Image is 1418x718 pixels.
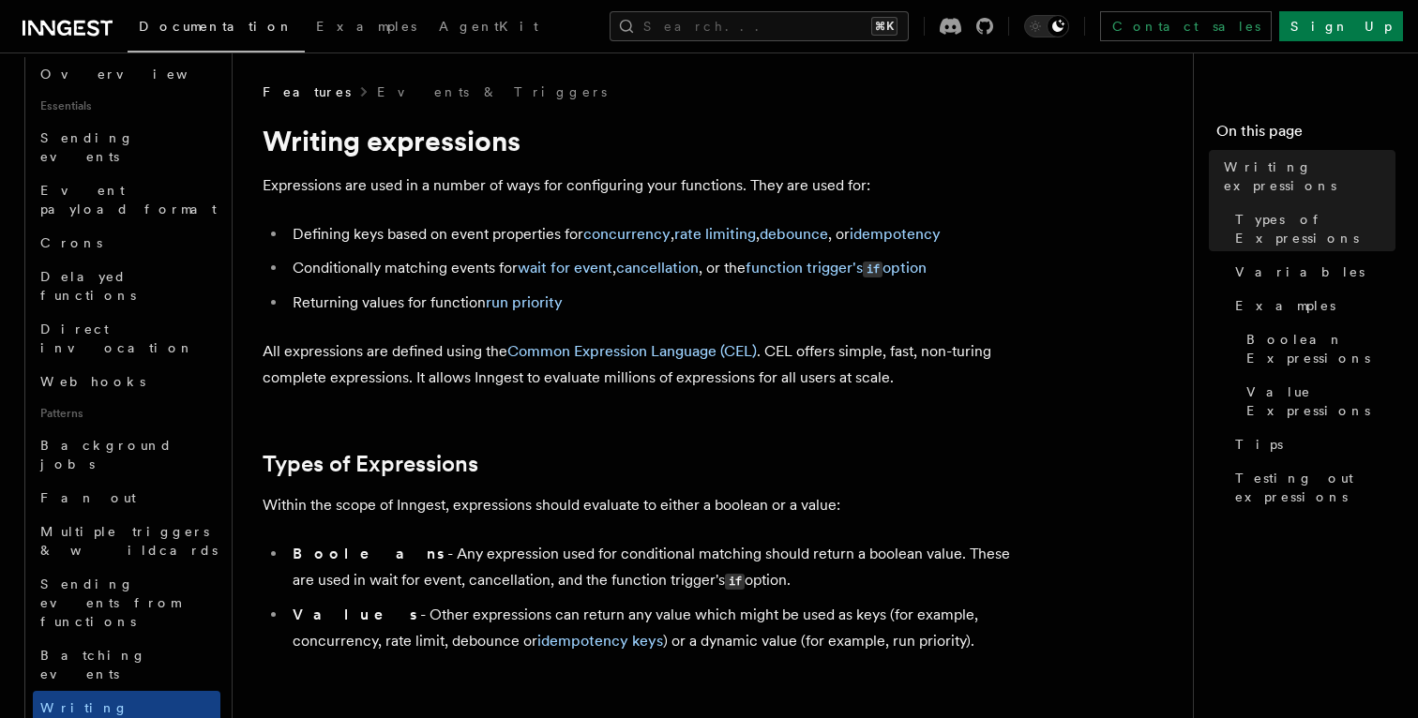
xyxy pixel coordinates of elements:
[33,173,220,226] a: Event payload format
[263,338,1013,391] p: All expressions are defined using the . CEL offers simple, fast, non-turing complete expressions....
[610,11,909,41] button: Search...⌘K
[1235,210,1395,247] span: Types of Expressions
[760,225,828,243] a: debounce
[1279,11,1403,41] a: Sign Up
[1235,469,1395,506] span: Testing out expressions
[674,225,756,243] a: rate limiting
[1228,427,1395,461] a: Tips
[287,255,1013,282] li: Conditionally matching events for , , or the
[33,398,220,428] span: Patterns
[33,312,220,365] a: Direct invocation
[293,545,447,562] strong: Booleans
[33,121,220,173] a: Sending events
[1024,15,1069,37] button: Toggle dark mode
[746,259,927,277] a: function trigger'sifoption
[33,91,220,121] span: Essentials
[40,183,217,217] span: Event payload format
[263,451,478,477] a: Types of Expressions
[40,576,180,629] span: Sending events from functions
[40,490,136,505] span: Fan out
[1235,435,1283,454] span: Tips
[287,541,1013,594] li: - Any expression used for conditional matching should return a boolean value. These are used in w...
[1246,330,1395,367] span: Boolean Expressions
[316,19,416,34] span: Examples
[33,481,220,515] a: Fan out
[287,290,1013,316] li: Returning values for function
[507,342,757,360] a: Common Expression Language (CEL)
[33,567,220,638] a: Sending events from functions
[439,19,538,34] span: AgentKit
[40,438,173,471] span: Background jobs
[33,365,220,398] a: Webhooks
[871,17,898,36] kbd: ⌘K
[263,492,1013,518] p: Within the scope of Inngest, expressions should evaluate to either a boolean or a value:
[40,269,136,303] span: Delayed functions
[128,6,305,52] a: Documentation
[1216,150,1395,202] a: Writing expressions
[1228,461,1395,514] a: Testing out expressions
[850,225,941,243] a: idempotency
[1246,382,1395,420] span: Value Expressions
[1239,322,1395,375] a: Boolean Expressions
[377,82,607,101] a: Events & Triggers
[1224,157,1395,195] span: Writing expressions
[1100,11,1272,41] a: Contact sales
[40,130,134,164] span: Sending events
[263,172,1013,199] p: Expressions are used in a number of ways for configuring your functions. They are used for:
[1216,120,1395,150] h4: On this page
[725,574,745,590] code: if
[518,259,612,277] a: wait for event
[537,632,663,650] a: idempotency keys
[33,226,220,260] a: Crons
[1228,202,1395,255] a: Types of Expressions
[139,19,294,34] span: Documentation
[40,648,146,681] span: Batching events
[40,374,145,389] span: Webhooks
[263,82,351,101] span: Features
[33,428,220,481] a: Background jobs
[33,260,220,312] a: Delayed functions
[40,67,234,82] span: Overview
[263,124,1013,157] h1: Writing expressions
[40,322,194,355] span: Direct invocation
[1228,289,1395,322] a: Examples
[1235,296,1335,315] span: Examples
[287,602,1013,654] li: - Other expressions can return any value which might be used as keys (for example, concurrency, r...
[486,293,563,311] a: run priority
[1235,262,1365,281] span: Variables
[287,221,1013,247] li: Defining keys based on event properties for , , , or
[863,262,882,277] code: if
[40,235,102,250] span: Crons
[305,6,428,51] a: Examples
[293,606,420,623] strong: Values
[428,6,550,51] a: AgentKit
[33,57,220,91] a: Overview
[616,259,699,277] a: cancellation
[33,638,220,691] a: Batching events
[40,524,218,558] span: Multiple triggers & wildcards
[583,225,671,243] a: concurrency
[1228,255,1395,289] a: Variables
[33,515,220,567] a: Multiple triggers & wildcards
[1239,375,1395,427] a: Value Expressions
